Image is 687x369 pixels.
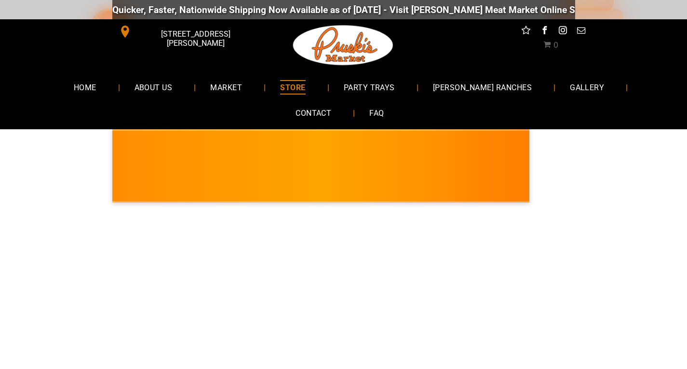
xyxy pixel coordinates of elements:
a: HOME [59,74,111,100]
a: GALLERY [555,74,619,100]
a: ABOUT US [120,74,187,100]
a: [STREET_ADDRESS][PERSON_NAME] [112,24,260,39]
a: MARKET [196,74,256,100]
span: [STREET_ADDRESS][PERSON_NAME] [133,25,257,53]
a: Social network [520,24,532,39]
a: facebook [538,24,551,39]
a: [PERSON_NAME] RANCHES [418,74,546,100]
a: PARTY TRAYS [329,74,409,100]
a: STORE [266,74,320,100]
a: instagram [556,24,569,39]
a: CONTACT [281,100,346,126]
img: Pruski-s+Market+HQ+Logo2-1920w.png [291,19,395,71]
a: email [575,24,587,39]
span: 0 [553,41,558,50]
a: FAQ [355,100,398,126]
